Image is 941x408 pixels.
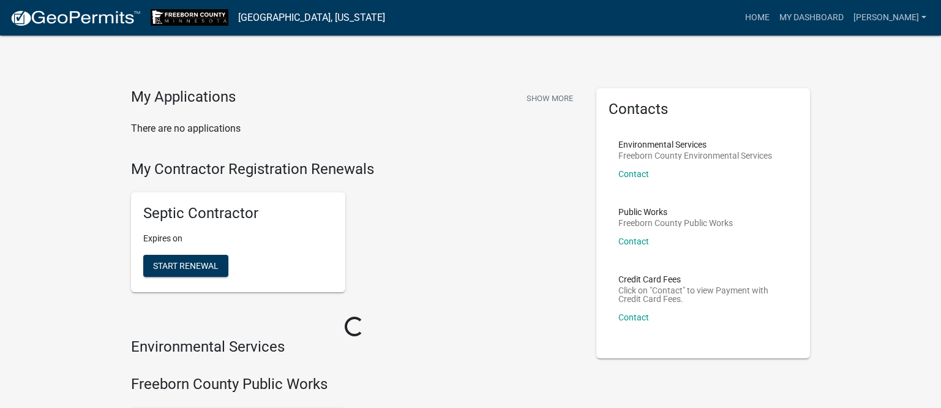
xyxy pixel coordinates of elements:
[131,161,578,303] wm-registration-list-section: My Contractor Registration Renewals
[618,208,733,216] p: Public Works
[618,236,649,246] a: Contact
[618,140,772,149] p: Environmental Services
[238,7,385,28] a: [GEOGRAPHIC_DATA], [US_STATE]
[143,255,228,277] button: Start Renewal
[618,312,649,322] a: Contact
[143,232,333,245] p: Expires on
[131,88,236,107] h4: My Applications
[774,6,849,29] a: My Dashboard
[618,275,789,284] p: Credit Card Fees
[618,151,772,160] p: Freeborn County Environmental Services
[143,205,333,222] h5: Septic Contractor
[618,286,789,303] p: Click on "Contact" to view Payment with Credit Card Fees.
[740,6,774,29] a: Home
[131,338,578,356] h4: Environmental Services
[618,169,649,179] a: Contact
[131,376,578,393] h4: Freeborn County Public Works
[153,261,219,271] span: Start Renewal
[618,219,733,227] p: Freeborn County Public Works
[522,88,578,108] button: Show More
[609,100,798,118] h5: Contacts
[131,121,578,136] p: There are no applications
[849,6,931,29] a: [PERSON_NAME]
[131,161,578,178] h4: My Contractor Registration Renewals
[151,9,228,26] img: Freeborn County, Minnesota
